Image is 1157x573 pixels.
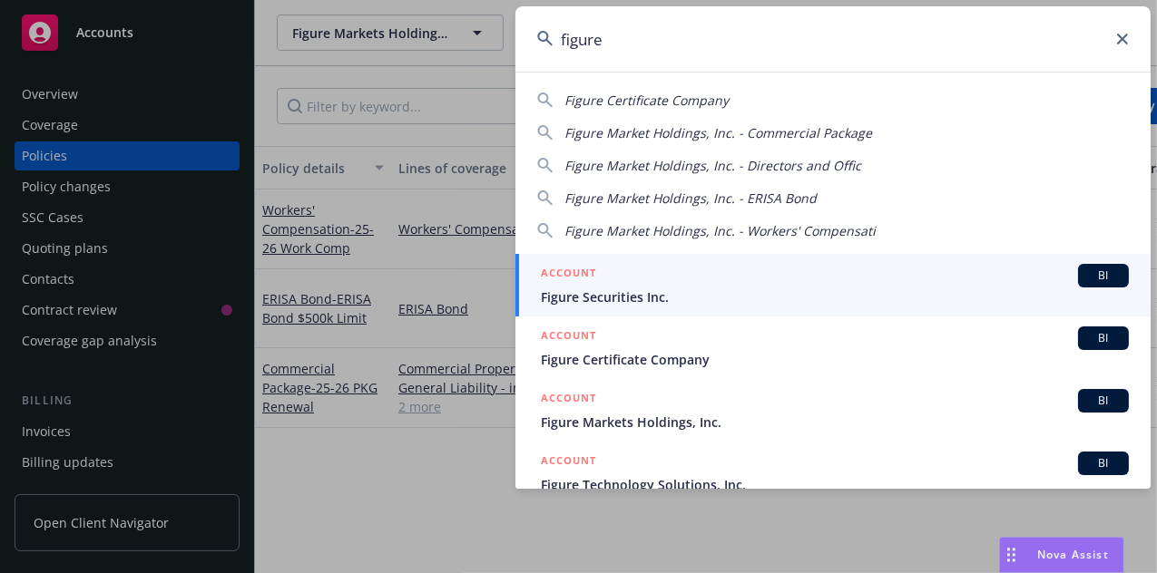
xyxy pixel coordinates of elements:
[515,6,1151,72] input: Search...
[1085,455,1122,471] span: BI
[541,452,596,473] h5: ACCOUNT
[1085,393,1122,409] span: BI
[1085,330,1122,346] span: BI
[541,389,596,411] h5: ACCOUNT
[541,350,1129,369] span: Figure Certificate Company
[564,124,872,141] span: Figure Market Holdings, Inc. - Commercial Package
[999,537,1124,573] button: Nova Assist
[564,189,817,207] span: Figure Market Holdings, Inc. - ERISA Bond
[515,442,1151,504] a: ACCOUNTBIFigure Technology Solutions, Inc.
[541,475,1129,494] span: Figure Technology Solutions, Inc.
[564,157,861,174] span: Figure Market Holdings, Inc. - Directors and Offic
[564,222,876,239] span: Figure Market Holdings, Inc. - Workers' Compensati
[541,413,1129,432] span: Figure Markets Holdings, Inc.
[564,92,729,109] span: Figure Certificate Company
[541,287,1129,306] span: Figure Securities Inc.
[1000,538,1023,572] div: Drag to move
[541,326,596,348] h5: ACCOUNT
[1037,547,1109,562] span: Nova Assist
[541,264,596,286] h5: ACCOUNT
[515,316,1151,379] a: ACCOUNTBIFigure Certificate Company
[515,254,1151,316] a: ACCOUNTBIFigure Securities Inc.
[515,379,1151,442] a: ACCOUNTBIFigure Markets Holdings, Inc.
[1085,267,1122,284] span: BI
